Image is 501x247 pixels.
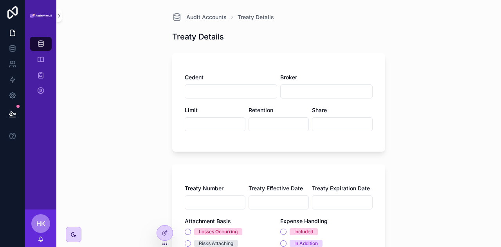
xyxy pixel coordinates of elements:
[312,107,327,113] span: Share
[36,219,45,228] span: HK
[199,228,238,235] div: Losses Occurring
[185,107,198,113] span: Limit
[294,240,318,247] div: In Addition
[185,185,223,192] span: Treaty Number
[199,240,233,247] div: Risks Attaching
[172,31,224,42] h1: Treaty Details
[238,13,274,21] a: Treaty Details
[185,74,204,81] span: Cedent
[280,218,328,224] span: Expense Handling
[30,14,52,18] img: App logo
[185,218,231,224] span: Attachment Basis
[294,228,313,235] div: Included
[25,31,56,108] div: scrollable content
[172,13,227,22] a: Audit Accounts
[249,185,303,192] span: Treaty Effective Date
[249,107,273,113] span: Retention
[186,13,227,21] span: Audit Accounts
[280,74,297,81] span: Broker
[312,185,370,192] span: Treaty Expiration Date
